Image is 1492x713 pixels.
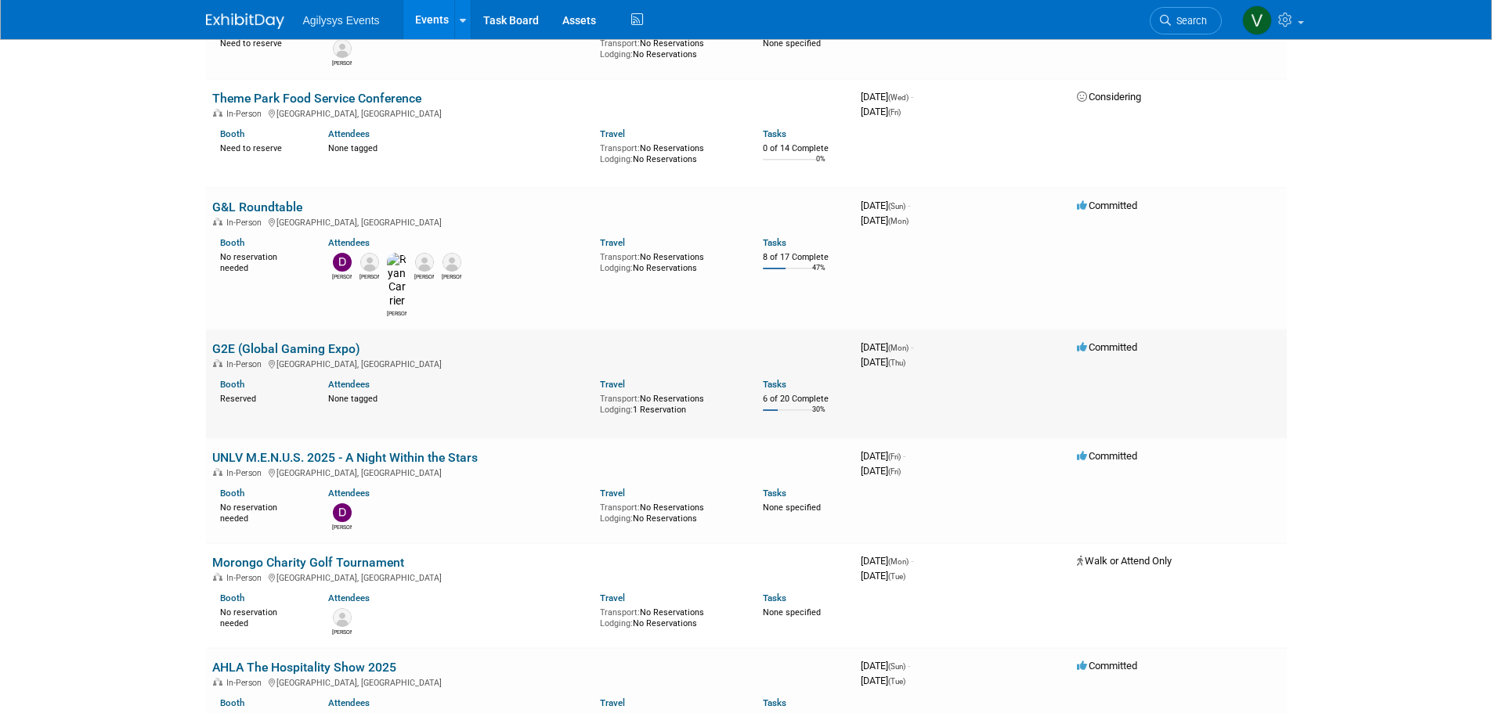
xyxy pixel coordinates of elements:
[861,660,910,672] span: [DATE]
[888,93,909,102] span: (Wed)
[1077,200,1137,211] span: Committed
[332,627,352,636] div: Marty Halaburda
[213,359,222,367] img: In-Person Event
[888,217,909,225] span: (Mon)
[600,35,739,59] div: No Reservations No Reservations
[763,379,786,390] a: Tasks
[888,557,909,566] span: (Mon)
[600,49,633,59] span: Lodging:
[763,128,786,139] a: Tasks
[861,341,913,353] span: [DATE]
[213,573,222,581] img: In-Person Event
[888,344,909,352] span: (Mon)
[212,450,478,465] a: UNLV M.E.N.U.S. 2025 - A Night Within the Stars
[212,555,404,570] a: Morongo Charity Golf Tournament
[213,678,222,686] img: In-Person Event
[888,202,905,211] span: (Sun)
[212,341,360,356] a: G2E (Global Gaming Expo)
[600,252,640,262] span: Transport:
[816,155,825,176] td: 0%
[600,249,739,273] div: No Reservations No Reservations
[763,607,821,618] span: None specified
[333,253,352,272] img: Darren Student
[226,359,266,369] span: In-Person
[600,128,625,139] a: Travel
[328,697,370,708] a: Attendees
[332,272,352,281] div: Darren Student
[442,272,461,281] div: John Cleverly
[1242,5,1272,35] img: Vaitiare Munoz
[600,499,739,524] div: No Reservations No Reservations
[763,252,848,263] div: 8 of 17 Complete
[763,38,821,49] span: None specified
[206,13,284,29] img: ExhibitDay
[212,215,848,228] div: [GEOGRAPHIC_DATA], [GEOGRAPHIC_DATA]
[220,140,305,154] div: Need to reserve
[1077,660,1137,672] span: Committed
[226,573,266,583] span: In-Person
[1077,450,1137,462] span: Committed
[212,571,848,583] div: [GEOGRAPHIC_DATA], [GEOGRAPHIC_DATA]
[600,618,633,628] span: Lodging:
[220,379,244,390] a: Booth
[600,607,640,618] span: Transport:
[1171,15,1207,27] span: Search
[220,35,305,49] div: Need to reserve
[328,488,370,499] a: Attendees
[328,391,588,405] div: None tagged
[763,394,848,405] div: 6 of 20 Complete
[359,272,379,281] div: Marty Halaburda
[333,39,352,58] img: Pamela McConnell
[1077,91,1141,103] span: Considering
[212,675,848,688] div: [GEOGRAPHIC_DATA], [GEOGRAPHIC_DATA]
[360,253,379,272] img: Marty Halaburda
[763,502,821,513] span: None specified
[212,357,848,369] div: [GEOGRAPHIC_DATA], [GEOGRAPHIC_DATA]
[212,466,848,478] div: [GEOGRAPHIC_DATA], [GEOGRAPHIC_DATA]
[220,249,305,273] div: No reservation needed
[861,675,905,686] span: [DATE]
[415,253,434,272] img: Rohith Kori
[600,513,633,524] span: Lodging:
[212,91,421,106] a: Theme Park Food Service Conference
[332,522,352,531] div: Darren Student
[226,678,266,688] span: In-Person
[213,468,222,476] img: In-Person Event
[220,391,305,405] div: Reserved
[328,237,370,248] a: Attendees
[220,604,305,628] div: No reservation needed
[328,140,588,154] div: None tagged
[600,604,739,628] div: No Reservations No Reservations
[600,154,633,164] span: Lodging:
[387,253,406,308] img: Ryan Carrier
[220,128,244,139] a: Booth
[812,264,825,285] td: 47%
[1077,341,1137,353] span: Committed
[600,488,625,499] a: Travel
[861,555,913,567] span: [DATE]
[908,200,910,211] span: -
[414,272,434,281] div: Rohith Kori
[443,253,461,272] img: John Cleverly
[600,394,640,404] span: Transport:
[600,263,633,273] span: Lodging:
[328,592,370,603] a: Attendees
[226,218,266,228] span: In-Person
[600,237,625,248] a: Travel
[213,109,222,117] img: In-Person Event
[812,405,825,427] td: 30%
[911,91,913,103] span: -
[888,572,905,581] span: (Tue)
[600,405,633,415] span: Lodging:
[600,38,640,49] span: Transport:
[861,214,909,226] span: [DATE]
[226,468,266,478] span: In-Person
[861,450,905,462] span: [DATE]
[600,140,739,164] div: No Reservations No Reservations
[763,592,786,603] a: Tasks
[888,358,905,367] span: (Thu)
[888,452,901,461] span: (Fri)
[220,488,244,499] a: Booth
[1150,7,1222,34] a: Search
[600,697,625,708] a: Travel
